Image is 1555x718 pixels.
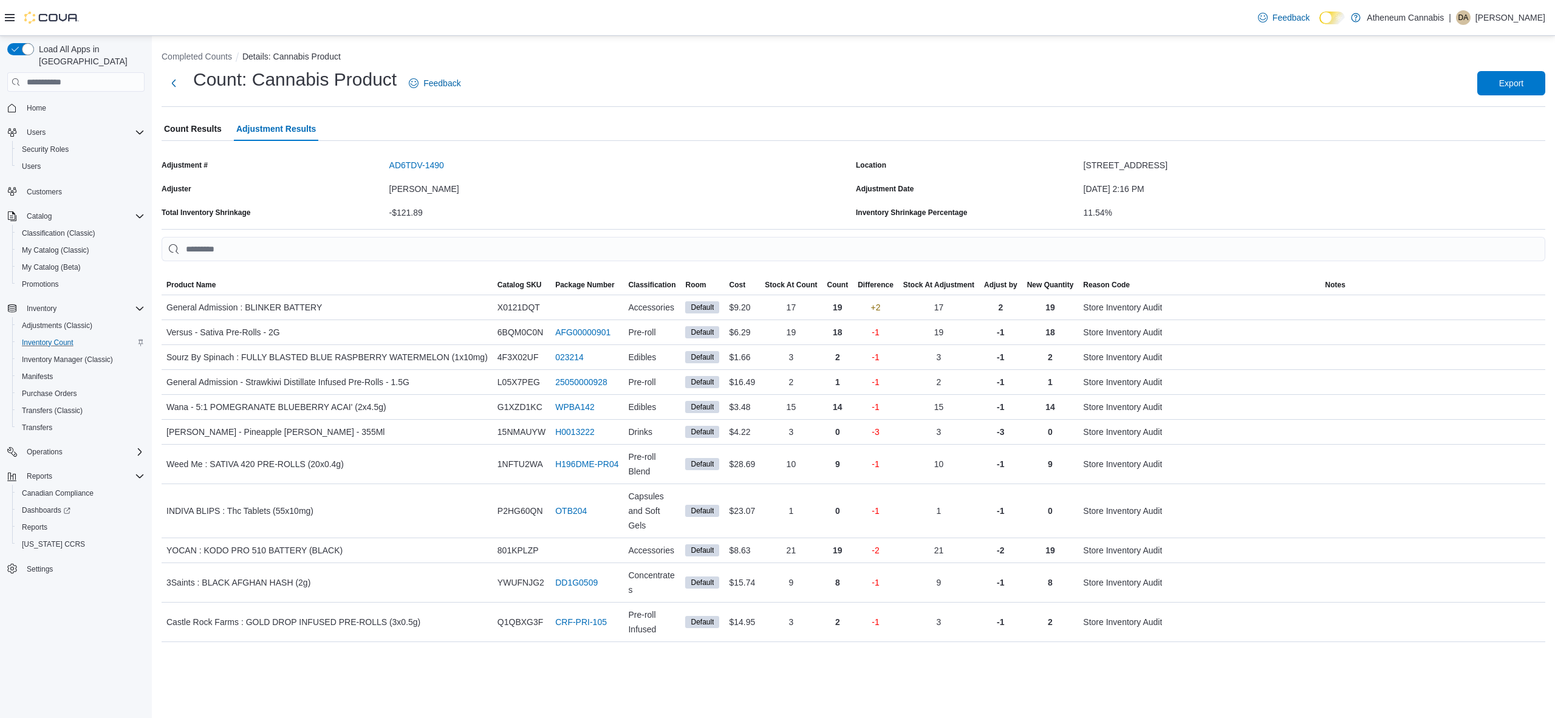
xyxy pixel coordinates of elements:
div: -$121.89 [389,203,851,217]
button: Product Name [162,275,493,295]
span: L05X7PEG [497,375,540,389]
span: Notes [1325,280,1345,290]
span: Export [1499,77,1523,89]
span: Default [685,351,719,363]
span: Default [691,426,714,437]
span: Reports [22,469,145,484]
button: Package Number [550,275,623,295]
button: Operations [22,445,67,459]
button: Manifests [12,368,149,385]
div: 21 [898,538,979,562]
span: Adjust by [984,280,1017,290]
button: Reports [12,519,149,536]
span: Pre-roll [628,375,655,389]
div: Inventory Shrinkage Percentage [856,208,967,217]
a: Canadian Compliance [17,486,98,501]
span: Edibles [628,400,656,414]
p: 1 [1048,375,1053,389]
div: 10 [760,452,822,476]
span: My Catalog (Classic) [17,243,145,258]
span: Default [685,544,719,556]
a: Inventory Count [17,335,78,350]
h1: Count: Cannabis Product [193,67,397,92]
span: P2HG60QN [497,504,543,518]
span: Default [685,326,719,338]
span: Load All Apps in [GEOGRAPHIC_DATA] [34,43,145,67]
button: Users [22,125,50,140]
a: My Catalog (Classic) [17,243,94,258]
span: [US_STATE] CCRS [22,539,85,549]
span: Store Inventory Audit [1083,425,1162,439]
span: Default [685,505,719,517]
button: Security Roles [12,141,149,158]
div: Stock At Count [765,280,817,290]
p: 1 [835,375,840,389]
button: Reports [22,469,57,484]
span: Security Roles [22,145,69,154]
a: OTB204 [555,504,587,518]
span: Catalog [27,211,52,221]
span: Reports [22,522,47,532]
div: $3.48 [724,395,760,419]
button: Catalog SKU [493,275,550,295]
span: 1NFTU2WA [497,457,543,471]
span: Default [685,376,719,388]
button: Transfers (Classic) [12,402,149,419]
button: Adjust by [979,275,1022,295]
a: H0013222 [555,425,595,439]
span: Weed Me : SATIVA 420 PRE-ROLLS (20x0.4g) [166,457,344,471]
input: This is a search bar. As you type, the results lower in the page will automatically filter. [162,237,1545,261]
a: Home [22,101,51,115]
span: Default [691,302,714,313]
span: Concentrates [628,568,675,597]
button: Promotions [12,276,149,293]
span: Default [685,401,719,413]
button: Inventory Count [12,334,149,351]
span: Store Inventory Audit [1083,350,1162,364]
span: Sourz By Spinach : FULLY BLASTED BLUE RASPBERRY WATERMELON (1x10mg) [166,350,488,364]
div: 10 [898,452,979,476]
p: -2 [872,543,879,558]
div: [PERSON_NAME] [389,179,851,194]
a: H196DME-PR04 [555,457,618,471]
span: Feedback [423,77,460,89]
nav: An example of EuiBreadcrumbs [162,50,1545,65]
span: Washington CCRS [17,537,145,552]
span: Settings [22,561,145,576]
a: Transfers (Classic) [17,403,87,418]
div: $16.49 [724,370,760,394]
div: 15 [898,395,979,419]
span: Catalog [22,209,145,224]
p: 8 [835,575,840,590]
a: Adjustments (Classic) [17,318,97,333]
a: Customers [22,185,67,199]
span: Classification (Classic) [17,226,145,241]
span: Promotions [17,277,145,292]
p: 19 [1045,300,1055,315]
span: Count Results [164,117,222,141]
a: Feedback [1253,5,1314,30]
span: Store Inventory Audit [1083,375,1162,389]
span: Inventory Count [17,335,145,350]
div: 3 [898,345,979,369]
span: Package Number [555,280,614,290]
p: 9 [835,457,840,471]
div: $6.29 [724,320,760,344]
div: $15.74 [724,570,760,595]
span: Users [22,162,41,171]
span: Room [685,280,706,290]
p: 14 [833,400,842,414]
button: Home [2,99,149,117]
button: Cost [724,275,760,295]
span: Edibles [628,350,656,364]
div: $9.20 [724,295,760,320]
span: Default [691,377,714,388]
span: X0121DQT [497,300,540,315]
span: Difference [858,280,894,290]
a: 023214 [555,350,584,364]
span: Default [685,426,719,438]
div: 19 [760,320,822,344]
button: Stock At Adjustment [898,275,979,295]
input: Dark Mode [1319,12,1345,24]
span: Manifests [17,369,145,384]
